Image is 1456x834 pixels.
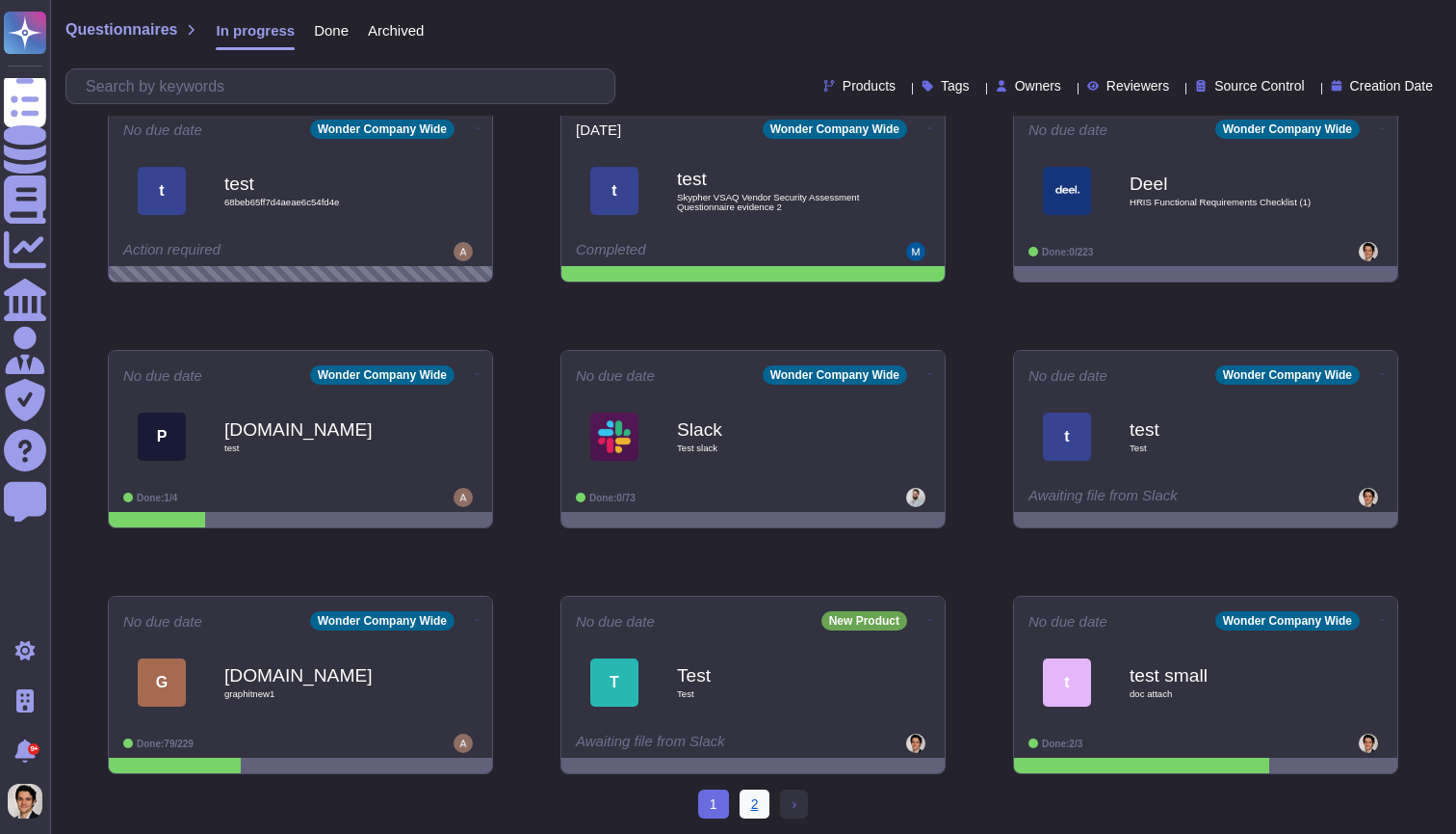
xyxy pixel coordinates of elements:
span: Owners [1015,79,1061,93]
b: test [677,170,870,188]
div: Wonder Company Wide [1215,365,1360,385]
img: user [1359,488,1378,507]
div: New Product [821,611,907,631]
span: Done: 0/73 [589,493,636,503]
b: test small [1130,666,1322,685]
span: No due date [1028,614,1107,629]
div: Wonder Company Wide [1215,120,1360,139]
span: 1 [698,790,729,819]
span: Products [843,79,896,93]
div: t [1043,413,1091,461]
span: Creation Date [1350,79,1433,93]
b: test [1130,420,1322,439]
div: T [590,659,638,707]
span: Tags [941,79,970,93]
div: Awaiting file from Slack [576,734,812,753]
div: Wonder Company Wide [1215,611,1360,631]
span: Done: 1/4 [137,493,177,503]
img: user [1359,242,1378,261]
span: [DATE] [576,122,621,137]
span: Reviewers [1106,79,1169,93]
img: user [454,242,473,261]
a: 2 [740,790,770,819]
span: Test [1130,444,1322,453]
span: Archived [368,23,424,38]
img: user [454,734,473,753]
div: P [138,413,186,461]
span: In progress [216,23,295,38]
span: › [792,796,796,812]
span: doc attach [1130,689,1322,699]
div: Wonder Company Wide [310,365,455,385]
div: t [590,167,638,215]
img: user [454,488,473,507]
span: Done: 2/3 [1042,739,1082,749]
div: Wonder Company Wide [310,611,455,631]
span: HRIS Functional Requirements Checklist (1) [1130,198,1322,207]
b: [DOMAIN_NAME] [224,420,417,439]
span: No due date [1028,368,1107,383]
span: Source Control [1214,79,1304,93]
div: t [138,167,186,215]
b: [DOMAIN_NAME] [224,666,417,685]
b: test [224,175,417,193]
input: Search by keywords [76,69,614,103]
div: Action required [123,242,359,261]
span: Done [314,23,349,38]
img: user [1359,734,1378,753]
span: No due date [576,614,655,629]
div: Wonder Company Wide [763,120,907,139]
button: user [4,780,56,822]
span: No due date [1028,122,1107,137]
span: graphitnew1 [224,689,417,699]
span: Done: 79/229 [137,739,194,749]
span: Questionnaires [65,22,177,38]
b: Slack [677,420,870,439]
img: user [906,488,925,507]
div: Awaiting file from Slack [1028,488,1264,507]
span: Skypher VSAQ Vendor Security Assessment Questionnaire evidence 2 [677,193,870,211]
div: t [1043,659,1091,707]
span: Test slack [677,444,870,453]
span: No due date [576,368,655,383]
span: 68beb65ff7d4aeae6c54fd4e [224,198,417,207]
span: Test [677,689,870,699]
img: user [906,734,925,753]
span: No due date [123,368,202,383]
div: G [138,659,186,707]
div: Wonder Company Wide [310,120,455,139]
span: No due date [123,614,202,629]
img: user [906,242,925,261]
img: Logo [1043,167,1091,215]
span: test [224,444,417,453]
div: Completed [576,242,812,261]
div: Wonder Company Wide [763,365,907,385]
span: Done: 0/223 [1042,247,1093,257]
b: Test [677,666,870,685]
img: Logo [590,413,638,461]
div: 9+ [28,743,39,755]
span: No due date [123,122,202,137]
img: user [8,784,42,819]
b: Deel [1130,175,1322,193]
